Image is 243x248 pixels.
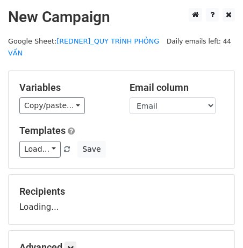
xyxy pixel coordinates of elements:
h5: Email column [130,82,224,94]
small: Google Sheet: [8,37,159,58]
h5: Variables [19,82,113,94]
a: Load... [19,141,61,158]
h2: New Campaign [8,8,235,26]
span: Daily emails left: 44 [163,36,235,47]
a: Daily emails left: 44 [163,37,235,45]
div: Loading... [19,186,224,214]
a: [REDNER]_QUY TRÌNH PHỎNG VẤN [8,37,159,58]
button: Save [77,141,105,158]
a: Templates [19,125,66,136]
h5: Recipients [19,186,224,197]
a: Copy/paste... [19,97,85,114]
